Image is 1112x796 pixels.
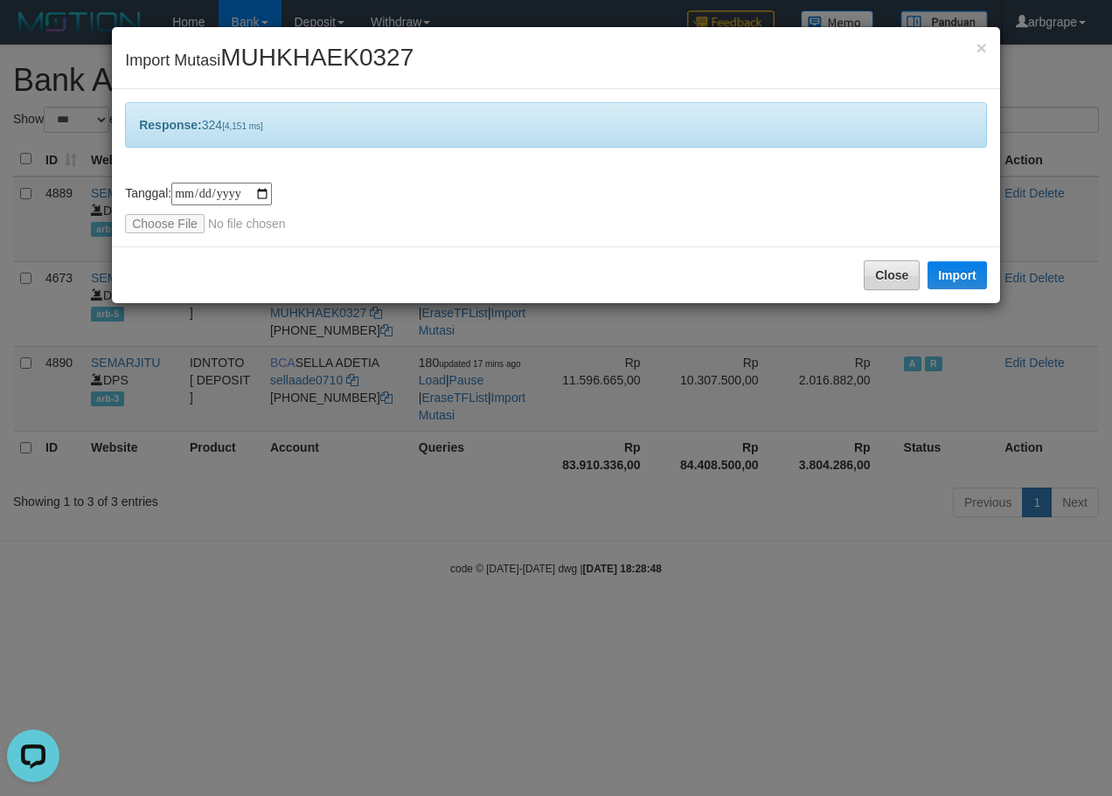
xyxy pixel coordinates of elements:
button: Open LiveChat chat widget [7,7,59,59]
div: Tanggal: [125,183,987,233]
b: Response: [139,118,202,132]
div: 324 [125,102,987,148]
button: Import [928,261,987,289]
span: × [976,38,987,58]
span: [4,151 ms] [222,121,263,131]
button: Close [976,38,987,57]
span: Import Mutasi [125,52,414,69]
span: MUHKHAEK0327 [220,44,414,71]
button: Close [864,260,920,290]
